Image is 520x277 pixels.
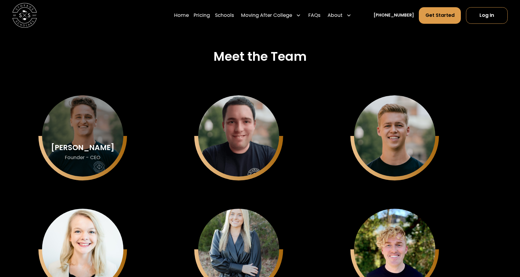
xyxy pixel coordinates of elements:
[174,7,189,24] a: Home
[328,12,343,19] div: About
[466,7,508,24] a: Log In
[419,7,461,24] a: Get Started
[194,7,210,24] a: Pricing
[51,143,114,152] div: [PERSON_NAME]
[373,12,414,19] a: [PHONE_NUMBER]
[12,3,37,28] img: Storage Scholars main logo
[12,3,37,28] a: home
[65,154,100,161] div: Founder - CEO
[215,7,234,24] a: Schools
[239,7,303,24] div: Moving After College
[241,12,292,19] div: Moving After College
[213,49,307,64] h3: Meet the Team
[308,7,320,24] a: FAQs
[325,7,354,24] div: About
